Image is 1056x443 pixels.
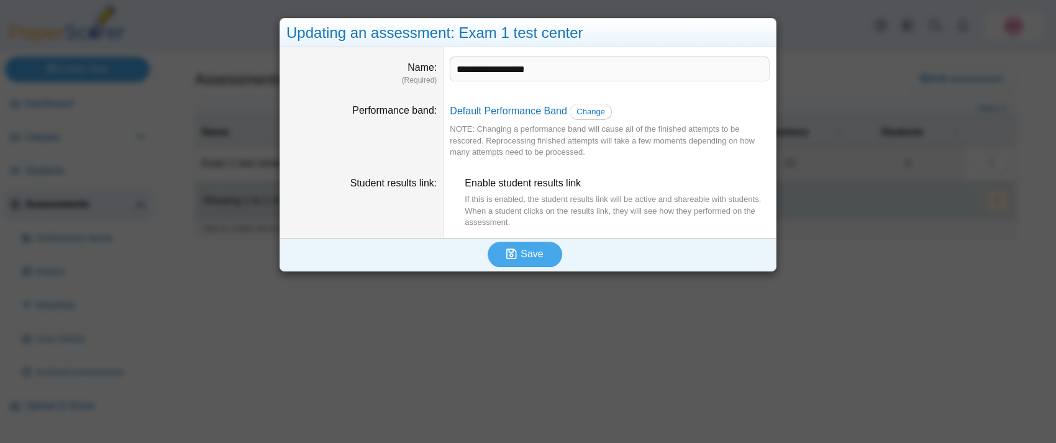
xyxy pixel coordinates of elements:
[280,19,776,48] div: Updating an assessment: Exam 1 test center
[521,249,543,259] span: Save
[750,22,770,43] a: Close
[450,124,770,158] div: NOTE: Changing a performance band will cause all of the finished attempts to be rescored. Reproce...
[286,75,437,86] dfn: (Required)
[407,62,437,73] label: Name
[576,107,605,116] span: Change
[352,105,437,116] label: Performance band
[350,178,437,188] label: Student results link
[450,106,567,116] a: Default Performance Band
[465,178,770,228] span: Enable student results link
[570,104,612,120] a: Change
[488,242,562,267] button: Save
[465,194,770,228] div: If this is enabled, the student results link will be active and shareable with students. When a s...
